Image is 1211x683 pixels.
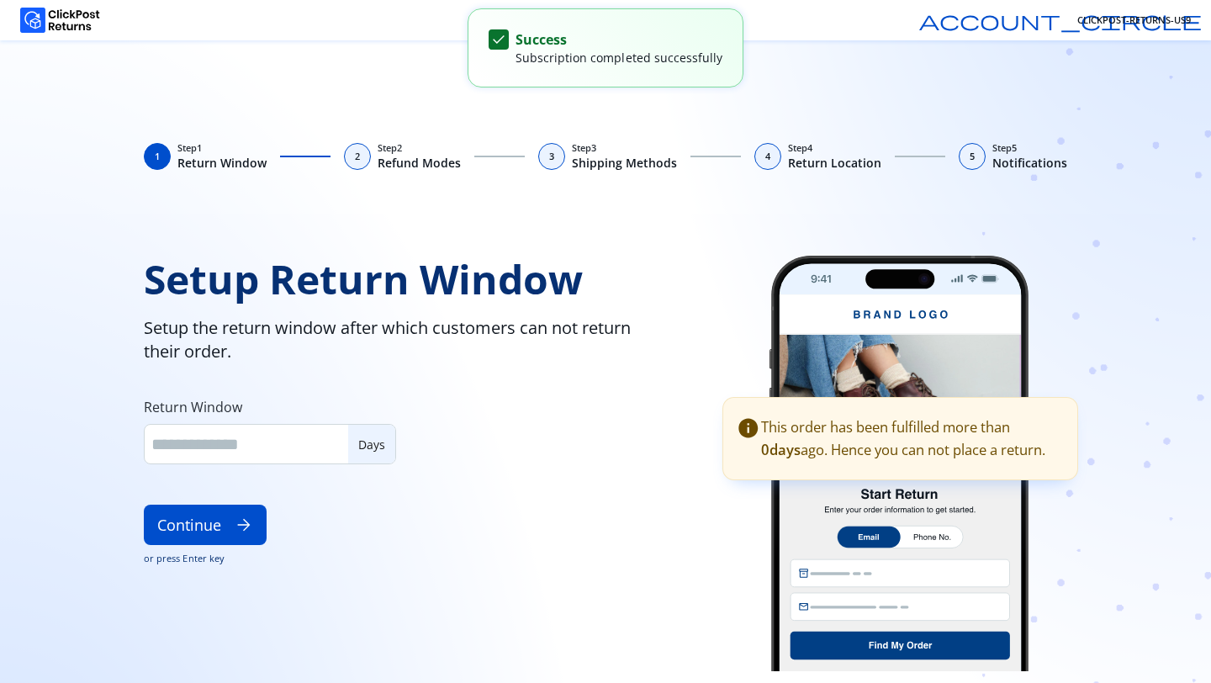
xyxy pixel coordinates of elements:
span: Return Window [177,155,267,172]
span: Notifications [992,155,1067,172]
span: Step 3 [572,141,678,155]
span: check [490,31,507,48]
label: Return Window [144,397,396,417]
span: Setup the return window after which customers can not return their order. [144,316,669,363]
button: Continuearrow_forward [144,505,267,545]
span: Refund Modes [378,155,461,172]
span: 5 [970,150,975,163]
span: Step 2 [378,141,461,155]
span: Shipping Methods [572,155,678,172]
span: Return Location [788,155,882,172]
div: Days [348,425,395,463]
span: 4 [765,150,770,163]
span: Step 5 [992,141,1067,155]
span: or press Enter key [144,552,669,565]
p: Subscription completed successfully [516,50,722,66]
span: account_circle [919,10,1202,30]
p: Success [516,29,722,50]
span: Step 1 [177,141,267,155]
span: 1 [155,150,160,163]
span: CLICKPOST-RETURNS-US9 [1077,13,1191,27]
span: Setup Return Window [144,256,669,303]
span: 2 [355,150,360,163]
span: 3 [549,150,554,163]
span: Step 4 [788,141,882,155]
div: This order has been fulfilled more than ago. Hence you can not place a return. [761,416,1058,461]
img: Logo [20,8,100,33]
span: 0 days [761,440,801,459]
img: return-window [713,256,1087,671]
span: arrow_forward [235,516,253,534]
